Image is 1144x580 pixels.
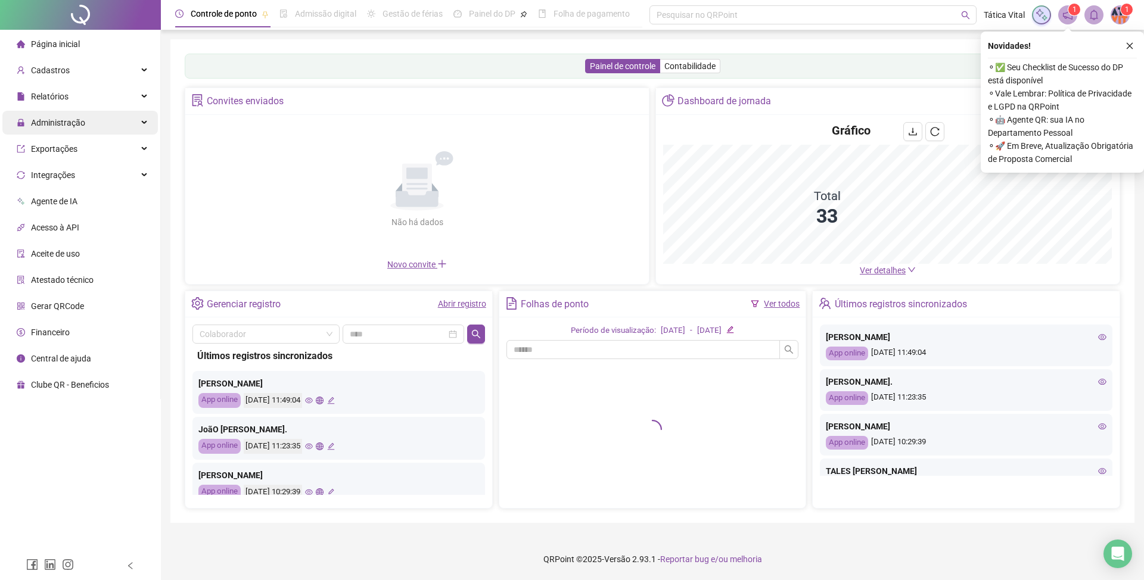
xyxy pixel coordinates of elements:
[826,391,1106,405] div: [DATE] 11:23:35
[17,250,25,258] span: audit
[44,559,56,570] span: linkedin
[17,328,25,336] span: dollar
[362,216,472,229] div: Não há dados
[198,393,241,408] div: App online
[662,94,674,107] span: pie-chart
[819,297,831,310] span: team
[316,488,324,496] span: global
[469,9,515,18] span: Painel do DP
[930,127,940,136] span: reload
[860,266,916,275] a: Ver detalhes down
[31,380,109,389] span: Clube QR - Beneficios
[305,488,313,496] span: eye
[31,197,77,206] span: Agente de IA
[175,10,184,18] span: clock-circle
[988,139,1137,166] span: ⚬ 🚀 Em Breve, Atualização Obrigatória de Proposta Comercial
[538,10,546,18] span: book
[1126,42,1134,50] span: close
[262,11,269,18] span: pushpin
[198,423,479,436] div: JoãO [PERSON_NAME].
[677,91,771,111] div: Dashboard de jornada
[1089,10,1099,20] span: bell
[661,325,685,337] div: [DATE]
[640,417,665,442] span: loading
[826,391,868,405] div: App online
[826,464,1106,478] div: TALES [PERSON_NAME]
[726,326,734,333] span: edit
[860,266,906,275] span: Ver detalhes
[295,9,356,18] span: Admissão digital
[1035,8,1048,21] img: sparkle-icon.fc2bf0ac1784a2077858766a79e2daf3.svg
[1098,422,1106,431] span: eye
[197,348,480,363] div: Últimos registros sincronizados
[1098,467,1106,475] span: eye
[31,223,79,232] span: Acesso à API
[17,354,25,363] span: info-circle
[191,94,204,107] span: solution
[316,442,324,450] span: global
[327,488,335,496] span: edit
[244,485,302,500] div: [DATE] 10:29:39
[31,39,80,49] span: Página inicial
[198,485,241,500] div: App online
[438,299,486,308] a: Abrir registro
[660,554,762,564] span: Reportar bug e/ou melhoria
[471,329,481,339] span: search
[387,260,447,269] span: Novo convite
[554,9,630,18] span: Folha de pagamento
[305,442,313,450] span: eye
[751,300,759,308] span: filter
[664,61,716,71] span: Contabilidade
[17,145,25,153] span: export
[17,171,25,179] span: sync
[835,294,967,314] div: Últimos registros sincronizados
[244,439,302,454] div: [DATE] 11:23:35
[826,436,1106,450] div: [DATE] 10:29:39
[17,119,25,127] span: lock
[832,122,871,139] h4: Gráfico
[521,294,589,314] div: Folhas de ponto
[62,559,74,570] span: instagram
[826,347,1106,360] div: [DATE] 11:49:04
[31,144,77,154] span: Exportações
[1098,333,1106,341] span: eye
[437,259,447,269] span: plus
[826,347,868,360] div: App online
[988,87,1137,113] span: ⚬ Vale Lembrar: Política de Privacidade e LGPD na QRPoint
[31,275,94,285] span: Atestado técnico
[826,330,1106,344] div: [PERSON_NAME]
[191,9,257,18] span: Controle de ponto
[1068,4,1080,15] sup: 1
[1125,5,1129,14] span: 1
[207,294,281,314] div: Gerenciar registro
[383,9,443,18] span: Gestão de férias
[908,127,918,136] span: download
[1072,5,1077,14] span: 1
[327,397,335,404] span: edit
[31,118,85,127] span: Administração
[198,377,479,390] div: [PERSON_NAME]
[826,375,1106,388] div: [PERSON_NAME].
[17,302,25,310] span: qrcode
[191,297,204,310] span: setting
[505,297,518,310] span: file-text
[1062,10,1073,20] span: notification
[988,113,1137,139] span: ⚬ 🤖 Agente QR: sua IA no Departamento Pessoal
[327,442,335,450] span: edit
[590,61,655,71] span: Painel de controle
[784,345,794,354] span: search
[17,276,25,284] span: solution
[988,39,1031,52] span: Novidades !
[26,559,38,570] span: facebook
[244,393,302,408] div: [DATE] 11:49:04
[31,170,75,180] span: Integrações
[826,420,1106,433] div: [PERSON_NAME]
[31,66,70,75] span: Cadastros
[453,10,462,18] span: dashboard
[1121,4,1133,15] sup: Atualize o seu contato no menu Meus Dados
[690,325,692,337] div: -
[571,325,656,337] div: Período de visualização:
[198,439,241,454] div: App online
[305,397,313,404] span: eye
[1098,378,1106,386] span: eye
